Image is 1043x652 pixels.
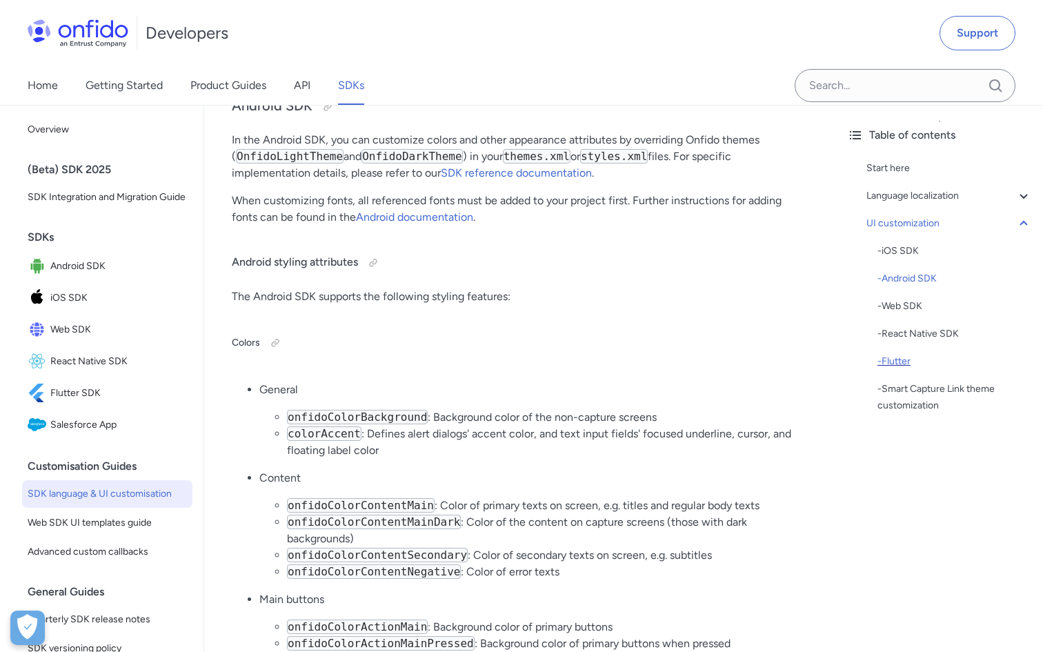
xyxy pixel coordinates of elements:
[232,96,808,118] h3: Android SDK
[50,288,187,308] span: iOS SDK
[287,498,435,513] code: onfidoColorContentMain
[287,426,808,459] li: : Defines alert dialogs' accent color, and text input fields' focused underline, cursor, and floa...
[28,189,187,206] span: SDK Integration and Migration Guide
[28,156,198,184] div: (Beta) SDK 2025
[22,116,192,144] a: Overview
[287,619,808,635] li: : Background color of primary buttons
[22,315,192,345] a: IconWeb SDKWeb SDK
[866,188,1032,204] a: Language localization
[232,252,808,274] h4: Android styling attributes
[22,251,192,281] a: IconAndroid SDKAndroid SDK
[795,69,1015,102] input: Onfido search input field
[28,415,50,435] img: IconSalesforce App
[877,243,1032,259] div: - iOS SDK
[287,635,808,652] li: : Background color of primary buttons when pressed
[259,470,808,580] li: Content
[28,515,187,531] span: Web SDK UI templates guide
[22,410,192,440] a: IconSalesforce AppSalesforce App
[28,224,198,251] div: SDKs
[50,352,187,371] span: React Native SDK
[10,611,45,645] button: Open Preferences
[877,326,1032,342] a: -React Native SDK
[441,166,592,179] a: SDK reference documentation
[28,257,50,276] img: IconAndroid SDK
[28,320,50,339] img: IconWeb SDK
[287,409,808,426] li: : Background color of the non-capture screens
[287,620,428,634] code: onfidoColorActionMain
[877,353,1032,370] div: - Flutter
[287,410,428,424] code: onfidoColorBackground
[287,564,461,579] code: onfidoColorContentNegative
[28,288,50,308] img: IconiOS SDK
[28,19,128,47] img: Onfido Logo
[50,257,187,276] span: Android SDK
[866,160,1032,177] a: Start here
[356,210,473,224] a: Android documentation
[338,66,364,105] a: SDKs
[22,509,192,537] a: Web SDK UI templates guide
[361,149,463,164] code: OnfidoDarkTheme
[190,66,266,105] a: Product Guides
[232,192,808,226] p: When customizing fonts, all referenced fonts must be added to your project first. Further instruc...
[287,564,808,580] li: : Color of error texts
[287,515,461,529] code: onfidoColorContentMainDark
[877,298,1032,315] div: - Web SDK
[10,611,45,645] div: Cookie Preferences
[287,426,361,441] code: colorAccent
[877,298,1032,315] a: -Web SDK
[877,270,1032,287] a: -Android SDK
[28,121,187,138] span: Overview
[877,381,1032,414] div: - Smart Capture Link theme customization
[28,384,50,403] img: IconFlutter SDK
[28,453,198,480] div: Customisation Guides
[232,288,808,305] p: The Android SDK supports the following styling features:
[28,578,198,606] div: General Guides
[287,497,808,514] li: : Color of primary texts on screen, e.g. titles and regular body texts
[28,352,50,371] img: IconReact Native SDK
[28,544,187,560] span: Advanced custom callbacks
[28,611,187,628] span: Quarterly SDK release notes
[22,606,192,633] a: Quarterly SDK release notes
[22,184,192,211] a: SDK Integration and Migration Guide
[50,320,187,339] span: Web SDK
[22,538,192,566] a: Advanced custom callbacks
[877,326,1032,342] div: - React Native SDK
[580,149,648,164] code: styles.xml
[28,486,187,502] span: SDK language & UI customisation
[28,66,58,105] a: Home
[847,127,1032,144] div: Table of contents
[22,346,192,377] a: IconReact Native SDKReact Native SDK
[940,16,1015,50] a: Support
[22,283,192,313] a: IconiOS SDKiOS SDK
[877,353,1032,370] a: -Flutter
[232,332,808,354] h5: Colors
[236,149,344,164] code: OnfidoLightTheme
[259,382,808,459] li: General
[287,548,468,562] code: onfidoColorContentSecondary
[22,378,192,408] a: IconFlutter SDKFlutter SDK
[877,243,1032,259] a: -iOS SDK
[50,415,187,435] span: Salesforce App
[877,270,1032,287] div: - Android SDK
[232,132,808,181] p: In the Android SDK, you can customize colors and other appearance attributes by overriding Onfido...
[503,149,570,164] code: themes.xml
[287,547,808,564] li: : Color of secondary texts on screen, e.g. subtitles
[22,480,192,508] a: SDK language & UI customisation
[146,22,228,44] h1: Developers
[287,636,475,651] code: onfidoColorActionMainPressed
[50,384,187,403] span: Flutter SDK
[294,66,310,105] a: API
[86,66,163,105] a: Getting Started
[287,514,808,547] li: : Color of the content on capture screens (those with dark backgrounds)
[877,381,1032,414] a: -Smart Capture Link theme customization
[866,215,1032,232] a: UI customization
